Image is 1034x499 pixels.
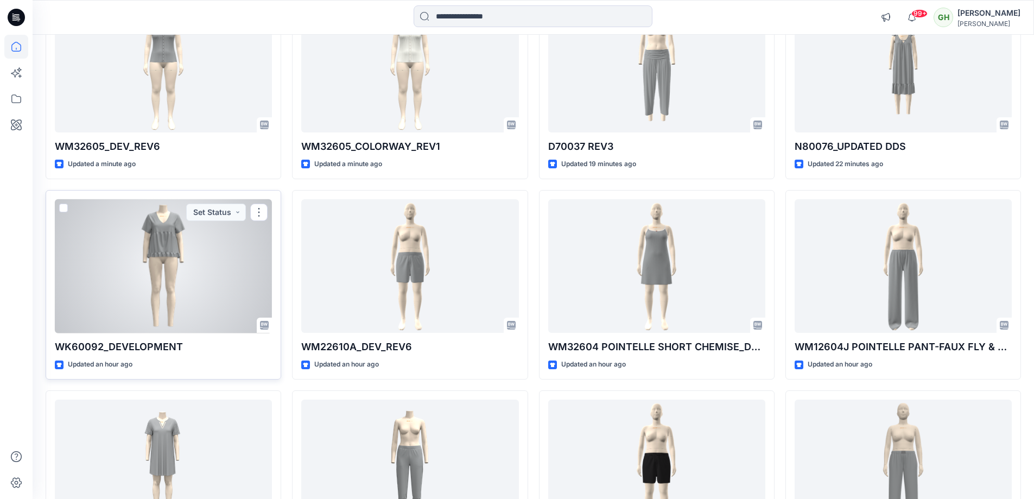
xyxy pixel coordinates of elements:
[55,139,272,154] p: WM32605_DEV_REV6
[934,8,953,27] div: GH
[957,7,1020,20] div: [PERSON_NAME]
[55,339,272,355] p: WK60092_DEVELOPMENT
[957,20,1020,28] div: [PERSON_NAME]
[55,199,272,333] a: WK60092_DEVELOPMENT
[795,339,1012,355] p: WM12604J POINTELLE PANT-FAUX FLY & BUTTONS + PICOT_REV11
[68,159,136,170] p: Updated a minute ago
[795,139,1012,154] p: N80076_UPDATED DDS
[301,199,518,333] a: WM22610A_DEV_REV6
[561,359,626,370] p: Updated an hour ago
[301,339,518,355] p: WM22610A_DEV_REV6
[314,159,382,170] p: Updated a minute ago
[68,359,132,370] p: Updated an hour ago
[561,159,636,170] p: Updated 19 minutes ago
[548,199,765,333] a: WM32604 POINTELLE SHORT CHEMISE_DEV_REV3
[808,359,872,370] p: Updated an hour ago
[301,139,518,154] p: WM32605_COLORWAY_REV1
[314,359,379,370] p: Updated an hour ago
[548,139,765,154] p: D70037 REV3
[911,9,928,18] span: 99+
[808,159,883,170] p: Updated 22 minutes ago
[795,199,1012,333] a: WM12604J POINTELLE PANT-FAUX FLY & BUTTONS + PICOT_REV11
[548,339,765,355] p: WM32604 POINTELLE SHORT CHEMISE_DEV_REV3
